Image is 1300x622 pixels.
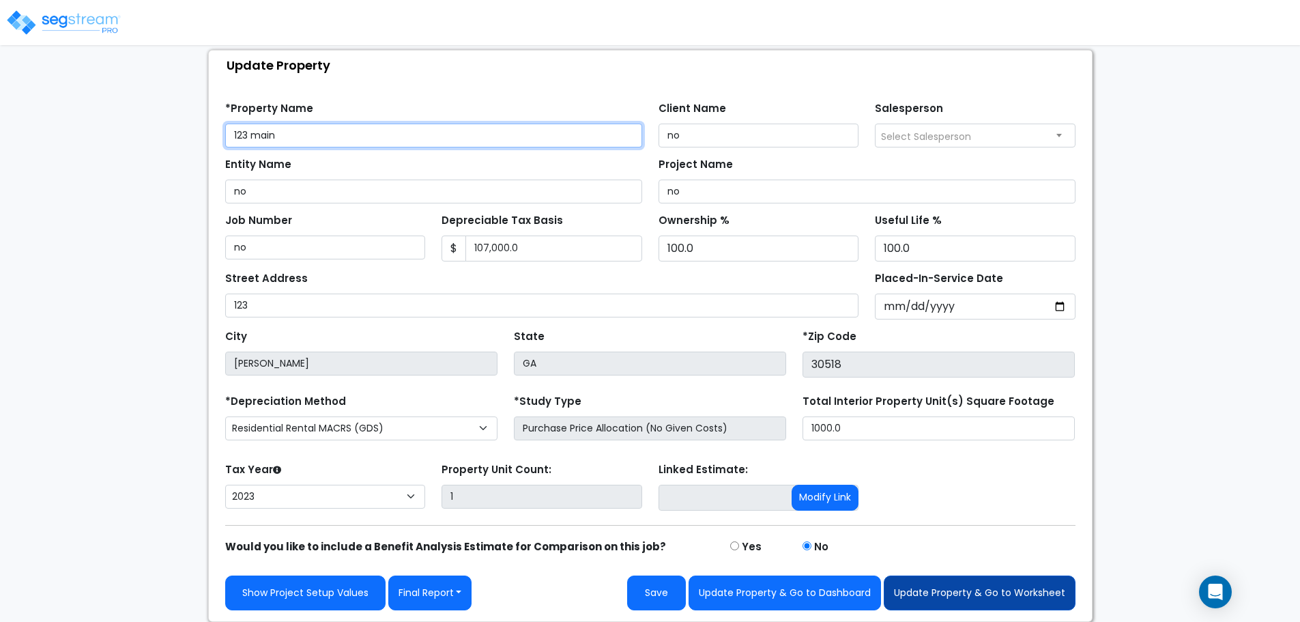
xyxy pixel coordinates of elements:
[803,416,1075,440] input: total square foot
[659,236,859,261] input: Ownership
[225,124,642,147] input: Property Name
[881,130,971,143] span: Select Salesperson
[514,329,545,345] label: State
[659,124,859,147] input: Client Name
[875,236,1075,261] input: Depreciation
[659,213,730,229] label: Ownership %
[225,101,313,117] label: *Property Name
[792,485,858,511] button: Modify Link
[659,180,1075,203] input: Project Name
[225,294,859,317] input: Street Address
[514,394,581,410] label: *Study Type
[216,51,1092,80] div: Update Property
[225,213,292,229] label: Job Number
[442,485,642,509] input: Building Count
[442,213,563,229] label: Depreciable Tax Basis
[225,157,291,173] label: Entity Name
[814,539,828,555] label: No
[803,394,1054,410] label: Total Interior Property Unit(s) Square Footage
[627,576,686,610] button: Save
[884,576,1075,610] button: Update Property & Go to Worksheet
[442,236,466,261] span: $
[803,352,1075,378] input: Zip Code
[659,101,726,117] label: Client Name
[225,180,642,203] input: Entity Name
[689,576,881,610] button: Update Property & Go to Dashboard
[803,329,856,345] label: *Zip Code
[225,539,666,554] strong: Would you like to include a Benefit Analysis Estimate for Comparison on this job?
[659,157,733,173] label: Project Name
[465,236,642,261] input: 0.00
[875,271,1003,287] label: Placed-In-Service Date
[5,9,121,36] img: logo_pro_r.png
[442,462,551,478] label: Property Unit Count:
[388,576,472,610] button: Final Report
[225,329,247,345] label: City
[875,213,942,229] label: Useful Life %
[225,462,281,478] label: Tax Year
[742,539,762,555] label: Yes
[659,462,748,478] label: Linked Estimate:
[225,394,346,410] label: *Depreciation Method
[225,576,386,610] a: Show Project Setup Values
[225,271,308,287] label: Street Address
[1199,576,1232,608] div: Open Intercom Messenger
[875,101,943,117] label: Salesperson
